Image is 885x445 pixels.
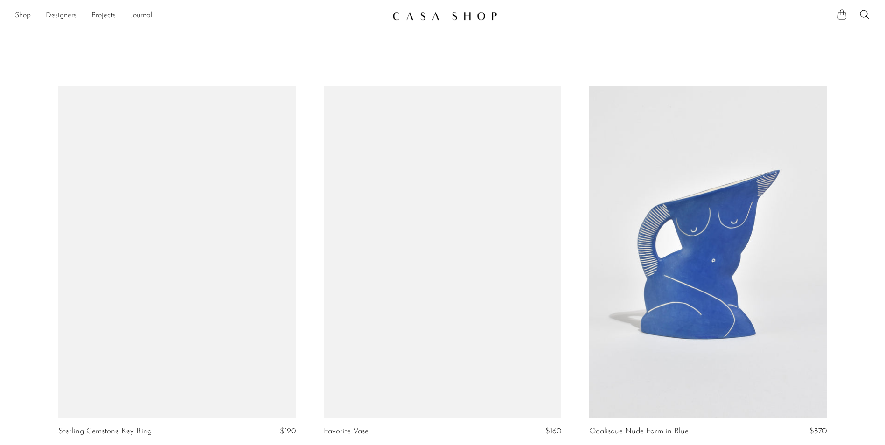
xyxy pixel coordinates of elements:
[15,10,31,22] a: Shop
[545,427,561,435] span: $160
[46,10,77,22] a: Designers
[91,10,116,22] a: Projects
[131,10,153,22] a: Journal
[324,427,369,436] a: Favorite Vase
[280,427,296,435] span: $190
[809,427,827,435] span: $370
[589,427,689,436] a: Odalisque Nude Form in Blue
[15,8,385,24] ul: NEW HEADER MENU
[58,427,152,436] a: Sterling Gemstone Key Ring
[15,8,385,24] nav: Desktop navigation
